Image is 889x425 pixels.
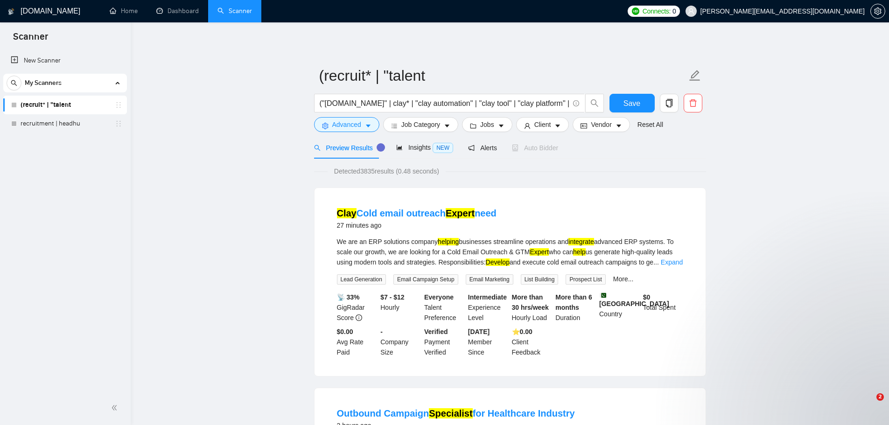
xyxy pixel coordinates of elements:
[8,4,14,19] img: logo
[433,143,453,153] span: NEW
[480,119,494,130] span: Jobs
[466,292,510,323] div: Experience Level
[876,393,884,401] span: 2
[599,292,669,307] b: [GEOGRAPHIC_DATA]
[393,274,458,285] span: Email Campaign Setup
[378,292,422,323] div: Hourly
[870,7,885,15] a: setting
[510,292,554,323] div: Hourly Load
[335,292,379,323] div: GigRadar Score
[641,292,685,323] div: Total Spent
[623,98,640,109] span: Save
[424,293,454,301] b: Everyone
[672,6,676,16] span: 0
[684,99,702,107] span: delete
[3,74,127,133] li: My Scanners
[424,328,448,335] b: Verified
[486,258,510,266] mark: Develop
[573,248,585,256] mark: help
[554,122,561,129] span: caret-down
[468,328,490,335] b: [DATE]
[446,208,475,218] mark: Expert
[115,101,122,109] span: holder
[637,119,663,130] a: Reset All
[332,119,361,130] span: Advanced
[115,120,122,127] span: holder
[566,274,605,285] span: Prospect List
[555,293,592,311] b: More than 6 months
[510,327,554,357] div: Client Feedback
[444,122,450,129] span: caret-down
[337,220,497,231] div: 27 minutes ago
[857,393,880,416] iframe: Intercom live chat
[468,145,475,151] span: notification
[319,64,687,87] input: Scanner name...
[314,145,321,151] span: search
[660,99,678,107] span: copy
[466,274,513,285] span: Email Marketing
[21,114,109,133] a: recruitment | headhu
[689,70,701,82] span: edit
[7,76,21,91] button: search
[377,143,385,152] div: Tooltip anchor
[462,117,512,132] button: folderJobscaret-down
[573,100,579,106] span: info-circle
[11,51,119,70] a: New Scanner
[684,94,702,112] button: delete
[512,144,558,152] span: Auto Bidder
[498,122,504,129] span: caret-down
[429,408,472,418] mark: Specialist
[328,166,446,176] span: Detected 3835 results (0.48 seconds)
[110,7,138,15] a: homeHome
[396,144,403,151] span: area-chart
[468,293,507,301] b: Intermediate
[609,94,655,112] button: Save
[553,292,597,323] div: Duration
[660,94,679,112] button: copy
[365,122,371,129] span: caret-down
[337,408,575,418] a: Outbound CampaignSpecialistfor Healthcare Industry
[600,292,606,299] img: 🇵🇰
[438,238,459,245] mark: helping
[688,8,694,14] span: user
[380,328,383,335] b: -
[643,6,671,16] span: Connects:
[337,328,353,335] b: $0.00
[530,248,548,256] mark: Expert
[380,293,404,301] b: $7 - $12
[521,274,559,285] span: List Building
[470,122,476,129] span: folder
[21,96,109,114] a: (recruit* | "talent
[383,117,458,132] button: barsJob Categorycaret-down
[643,293,651,301] b: $ 0
[337,208,497,218] a: ClayCold email outreachExpertneed
[632,7,639,15] img: upwork-logo.png
[661,258,683,266] a: Expand
[534,119,551,130] span: Client
[322,122,329,129] span: setting
[870,4,885,19] button: setting
[568,238,594,245] mark: integrate
[585,94,604,112] button: search
[613,275,634,283] a: More...
[422,327,466,357] div: Payment Verified
[337,293,360,301] b: 📡 33%
[3,51,127,70] li: New Scanner
[25,74,62,92] span: My Scanners
[512,293,549,311] b: More than 30 hrs/week
[337,208,357,218] mark: Clay
[591,119,611,130] span: Vendor
[337,274,386,285] span: Lead Generation
[512,145,518,151] span: robot
[335,327,379,357] div: Avg Rate Paid
[466,327,510,357] div: Member Since
[391,122,398,129] span: bars
[320,98,569,109] input: Search Freelance Jobs...
[111,403,120,412] span: double-left
[653,258,659,266] span: ...
[314,144,381,152] span: Preview Results
[356,314,362,321] span: info-circle
[7,80,21,86] span: search
[573,117,630,132] button: idcardVendorcaret-down
[586,99,603,107] span: search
